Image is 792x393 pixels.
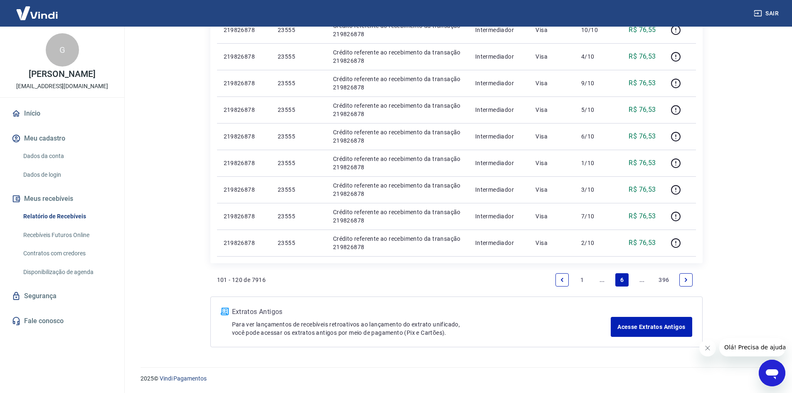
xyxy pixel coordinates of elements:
p: R$ 76,53 [629,105,656,115]
p: Visa [535,239,568,247]
p: 5/10 [581,106,606,114]
p: 219826878 [224,79,264,87]
button: Meu cadastro [10,129,114,148]
p: Crédito referente ao recebimento da transação 219826878 [333,75,462,91]
p: Intermediador [475,239,523,247]
p: Intermediador [475,212,523,220]
a: Jump backward [595,273,609,287]
button: Meus recebíveis [10,190,114,208]
p: Intermediador [475,132,523,141]
p: R$ 76,53 [629,52,656,62]
p: 23555 [278,159,320,167]
img: Vindi [10,0,64,26]
a: Segurança [10,287,114,305]
p: Intermediador [475,26,523,34]
a: Disponibilização de agenda [20,264,114,281]
p: Crédito referente ao recebimento da transação 219826878 [333,181,462,198]
p: Crédito referente ao recebimento da transação 219826878 [333,208,462,225]
p: Visa [535,132,568,141]
iframe: Botão para abrir a janela de mensagens [759,360,785,386]
p: Visa [535,159,568,167]
p: Crédito referente ao recebimento da transação 219826878 [333,235,462,251]
a: Page 6 is your current page [615,273,629,287]
p: Visa [535,212,568,220]
p: R$ 76,53 [629,185,656,195]
p: 6/10 [581,132,606,141]
div: G [46,33,79,67]
p: 9/10 [581,79,606,87]
p: 219826878 [224,26,264,34]
p: R$ 76,53 [629,78,656,88]
p: Intermediador [475,52,523,61]
p: 2025 © [141,374,772,383]
img: ícone [221,308,229,315]
p: Intermediador [475,185,523,194]
p: Crédito referente ao recebimento da transação 219826878 [333,22,462,38]
p: 23555 [278,239,320,247]
p: 219826878 [224,239,264,247]
span: Olá! Precisa de ajuda? [5,6,70,12]
ul: Pagination [552,270,696,290]
p: Visa [535,52,568,61]
p: 4/10 [581,52,606,61]
p: Crédito referente ao recebimento da transação 219826878 [333,155,462,171]
p: 219826878 [224,212,264,220]
p: Extratos Antigos [232,307,611,317]
p: 219826878 [224,185,264,194]
p: Intermediador [475,79,523,87]
p: R$ 76,53 [629,238,656,248]
a: Contratos com credores [20,245,114,262]
p: R$ 76,53 [629,131,656,141]
p: Intermediador [475,106,523,114]
p: 7/10 [581,212,606,220]
p: 23555 [278,212,320,220]
p: 219826878 [224,132,264,141]
p: Visa [535,79,568,87]
p: Visa [535,26,568,34]
p: 3/10 [581,185,606,194]
button: Sair [752,6,782,21]
p: 23555 [278,185,320,194]
a: Previous page [555,273,569,287]
a: Recebíveis Futuros Online [20,227,114,244]
p: Para ver lançamentos de recebíveis retroativos ao lançamento do extrato unificado, você pode aces... [232,320,611,337]
p: 101 - 120 de 7916 [217,276,266,284]
p: 2/10 [581,239,606,247]
a: Next page [679,273,693,287]
p: 23555 [278,106,320,114]
p: 23555 [278,79,320,87]
a: Relatório de Recebíveis [20,208,114,225]
p: 23555 [278,52,320,61]
p: Visa [535,106,568,114]
p: 1/10 [581,159,606,167]
p: Crédito referente ao recebimento da transação 219826878 [333,128,462,145]
p: 23555 [278,132,320,141]
p: 10/10 [581,26,606,34]
p: R$ 76,53 [629,158,656,168]
p: 219826878 [224,159,264,167]
p: Intermediador [475,159,523,167]
p: 23555 [278,26,320,34]
a: Jump forward [635,273,649,287]
p: Crédito referente ao recebimento da transação 219826878 [333,48,462,65]
a: Fale conosco [10,312,114,330]
a: Page 1 [575,273,589,287]
iframe: Fechar mensagem [699,340,716,356]
a: Início [10,104,114,123]
p: [EMAIL_ADDRESS][DOMAIN_NAME] [16,82,108,91]
p: 219826878 [224,106,264,114]
p: [PERSON_NAME] [29,70,95,79]
a: Vindi Pagamentos [160,375,207,382]
p: Crédito referente ao recebimento da transação 219826878 [333,101,462,118]
a: Page 396 [655,273,672,287]
iframe: Mensagem da empresa [719,338,785,356]
a: Dados de login [20,166,114,183]
a: Dados da conta [20,148,114,165]
p: Visa [535,185,568,194]
a: Acesse Extratos Antigos [611,317,692,337]
p: R$ 76,55 [629,25,656,35]
p: 219826878 [224,52,264,61]
p: R$ 76,53 [629,211,656,221]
